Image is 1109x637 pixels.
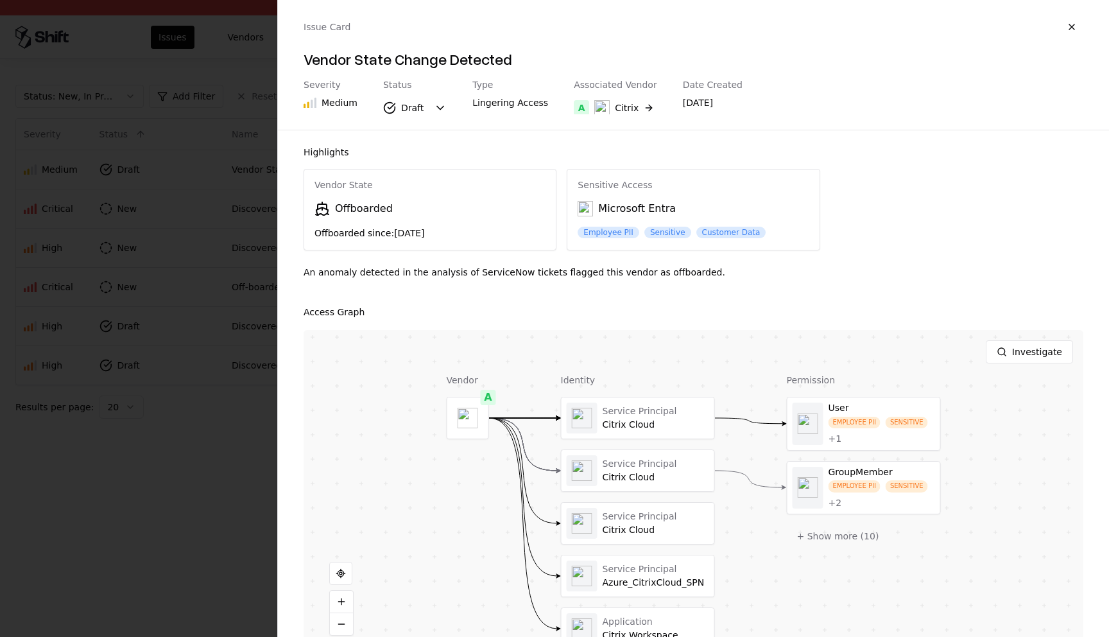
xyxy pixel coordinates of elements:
[472,80,548,91] div: Type
[603,406,709,417] div: Service Principal
[304,21,350,33] div: Issue Card
[986,340,1073,363] button: Investigate
[603,577,709,589] div: Azure_CitrixCloud_SPN
[304,146,1083,159] div: Highlights
[696,227,766,238] div: Customer Data
[574,100,589,116] div: A
[603,525,709,536] div: Citrix Cloud
[304,304,1083,320] div: Access Graph
[886,417,928,429] div: SENSITIVE
[314,227,546,240] div: Offboarded since: [DATE]
[574,96,657,119] button: ACitrix
[603,472,709,484] div: Citrix Cloud
[829,467,935,478] div: GroupMember
[578,227,639,238] div: Employee PII
[787,525,890,548] button: + Show more (10)
[603,511,709,523] div: Service Principal
[829,498,842,509] button: +2
[304,80,357,91] div: Severity
[787,374,941,387] div: Permission
[886,480,928,493] div: SENSITIVE
[304,266,1083,289] div: An anomaly detected in the analysis of ServiceNow tickets flagged this vendor as offboarded.
[574,80,657,91] div: Associated Vendor
[829,480,881,493] div: EMPLOYEE PII
[829,417,881,429] div: EMPLOYEE PII
[615,101,639,114] div: Citrix
[603,564,709,575] div: Service Principal
[314,180,546,191] div: Vendor State
[578,201,593,216] img: Microsoft Entra
[594,100,610,116] img: Citrix
[829,433,842,445] div: + 1
[683,80,743,91] div: Date Created
[644,227,691,238] div: Sensitive
[304,49,1083,69] h4: Vendor State Change Detected
[322,96,357,109] div: Medium
[335,201,393,216] div: Offboarded
[578,180,809,191] div: Sensitive Access
[603,616,709,628] div: Application
[447,374,489,387] div: Vendor
[383,80,447,91] div: Status
[578,201,676,216] div: Microsoft Entra
[561,374,715,387] div: Identity
[603,458,709,470] div: Service Principal
[829,498,842,509] div: + 2
[472,96,548,114] div: Lingering Access
[829,403,935,414] div: User
[481,390,496,405] div: A
[829,433,842,445] button: +1
[603,419,709,431] div: Citrix Cloud
[401,101,424,114] div: Draft
[683,96,743,114] div: [DATE]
